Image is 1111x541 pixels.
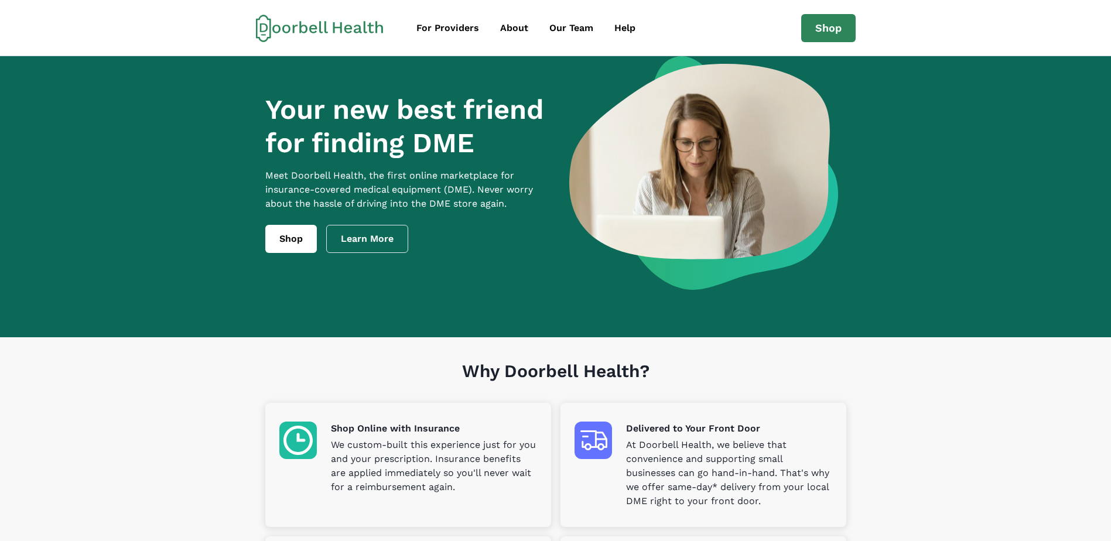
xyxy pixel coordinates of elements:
[801,14,856,42] a: Shop
[626,422,832,436] p: Delivered to Your Front Door
[265,225,317,253] a: Shop
[491,16,538,40] a: About
[575,422,612,459] img: Delivered to Your Front Door icon
[407,16,488,40] a: For Providers
[416,21,479,35] div: For Providers
[500,21,528,35] div: About
[614,21,635,35] div: Help
[265,169,550,211] p: Meet Doorbell Health, the first online marketplace for insurance-covered medical equipment (DME)....
[569,56,838,290] img: a woman looking at a computer
[540,16,603,40] a: Our Team
[265,361,846,403] h1: Why Doorbell Health?
[331,422,537,436] p: Shop Online with Insurance
[265,93,550,159] h1: Your new best friend for finding DME
[331,438,537,494] p: We custom-built this experience just for you and your prescription. Insurance benefits are applie...
[605,16,645,40] a: Help
[626,438,832,508] p: At Doorbell Health, we believe that convenience and supporting small businesses can go hand-in-ha...
[279,422,317,459] img: Shop Online with Insurance icon
[326,225,408,253] a: Learn More
[549,21,593,35] div: Our Team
